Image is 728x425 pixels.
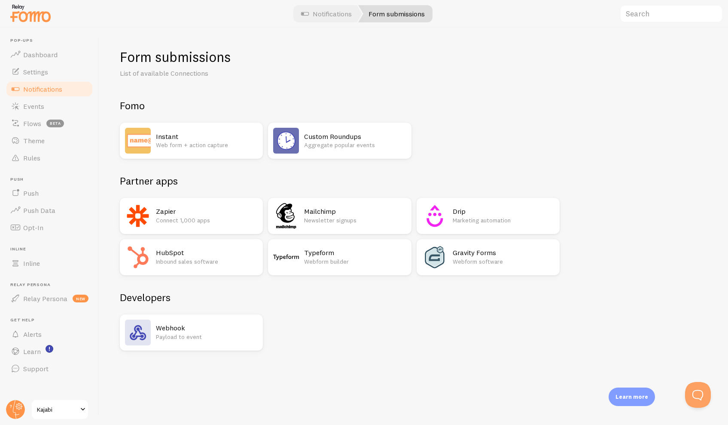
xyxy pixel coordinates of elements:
[273,244,299,270] img: Typeform
[5,80,94,98] a: Notifications
[5,202,94,219] a: Push Data
[5,46,94,63] a: Dashboard
[453,257,554,266] p: Webform software
[125,203,151,229] img: Zapier
[10,317,94,323] span: Get Help
[46,345,53,353] svg: <p>Watch New Feature Tutorials!</p>
[23,119,41,128] span: Flows
[273,128,299,154] img: Custom Roundups
[5,219,94,236] a: Opt-In
[125,320,151,345] img: Webhook
[37,404,78,415] span: Kajabi
[31,399,89,420] a: Kajabi
[10,282,94,288] span: Relay Persona
[304,207,406,216] h2: Mailchimp
[422,244,448,270] img: Gravity Forms
[23,85,62,93] span: Notifications
[23,294,67,303] span: Relay Persona
[156,323,258,333] h2: Webhook
[120,68,326,78] p: List of available Connections
[304,141,406,149] p: Aggregate popular events
[120,174,560,188] h2: Partner apps
[5,255,94,272] a: Inline
[5,149,94,166] a: Rules
[685,382,711,408] iframe: Help Scout Beacon - Open
[23,136,45,145] span: Theme
[609,388,655,406] div: Learn more
[273,203,299,229] img: Mailchimp
[23,68,48,76] span: Settings
[23,189,39,197] span: Push
[156,333,258,341] p: Payload to event
[5,185,94,202] a: Push
[46,120,64,127] span: beta
[156,132,258,141] h2: Instant
[5,326,94,343] a: Alerts
[5,360,94,377] a: Support
[5,132,94,149] a: Theme
[422,203,448,229] img: Drip
[73,295,88,302] span: new
[23,364,49,373] span: Support
[120,99,560,112] h2: Fomo
[10,38,94,43] span: Pop-ups
[23,206,55,215] span: Push Data
[5,98,94,115] a: Events
[23,102,44,111] span: Events
[23,50,58,59] span: Dashboard
[156,248,258,257] h2: HubSpot
[304,248,406,257] h2: Typeform
[5,63,94,80] a: Settings
[23,347,41,356] span: Learn
[156,141,258,149] p: Web form + action capture
[5,343,94,360] a: Learn
[23,223,43,232] span: Opt-In
[10,246,94,252] span: Inline
[304,257,406,266] p: Webform builder
[453,207,554,216] h2: Drip
[120,291,560,304] h2: Developers
[9,2,52,24] img: fomo-relay-logo-orange.svg
[453,216,554,225] p: Marketing automation
[10,177,94,182] span: Push
[120,48,707,66] h1: Form submissions
[5,290,94,307] a: Relay Persona new
[5,115,94,132] a: Flows beta
[156,257,258,266] p: Inbound sales software
[156,207,258,216] h2: Zapier
[125,128,151,154] img: Instant
[23,330,42,339] span: Alerts
[304,216,406,225] p: Newsletter signups
[453,248,554,257] h2: Gravity Forms
[23,259,40,268] span: Inline
[304,132,406,141] h2: Custom Roundups
[125,244,151,270] img: HubSpot
[615,393,648,401] p: Learn more
[156,216,258,225] p: Connect 1,000 apps
[23,154,40,162] span: Rules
